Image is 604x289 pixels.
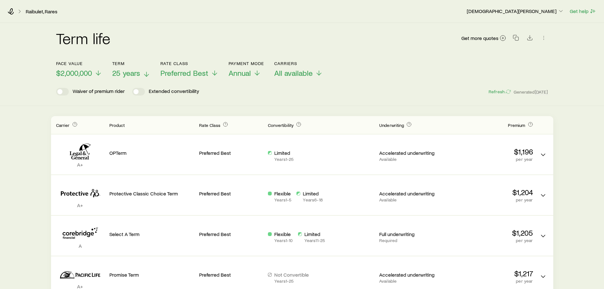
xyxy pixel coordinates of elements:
[229,61,264,78] button: Payment ModeAnnual
[379,190,443,197] p: Accelerated underwriting
[274,150,294,156] p: Limited
[274,231,293,237] p: Flexible
[448,269,533,278] p: $1,217
[56,61,102,66] p: Face value
[508,122,525,128] span: Premium
[199,231,263,237] p: Preferred Best
[274,190,291,197] p: Flexible
[149,88,199,95] p: Extended convertibility
[535,89,548,95] span: [DATE]
[109,190,194,197] p: Protective Classic Choice Term
[448,157,533,162] p: per year
[56,69,92,77] span: $2,000,000
[448,238,533,243] p: per year
[274,197,291,202] p: Years 1 - 5
[109,231,194,237] p: Select A Term
[304,238,325,243] p: Years 11 - 25
[160,69,208,77] span: Preferred Best
[73,88,125,95] p: Waiver of premium rider
[379,272,443,278] p: Accelerated underwriting
[56,161,104,168] p: A+
[56,202,104,208] p: A+
[448,188,533,197] p: $1,204
[448,147,533,156] p: $1,196
[379,122,404,128] span: Underwriting
[379,157,443,162] p: Available
[379,150,443,156] p: Accelerated underwriting
[112,61,150,66] p: Term
[488,89,511,95] button: Refresh
[56,30,111,46] h2: Term life
[56,243,104,249] p: A
[268,122,294,128] span: Convertibility
[229,61,264,66] p: Payment Mode
[274,279,309,284] p: Years 1 - 25
[25,9,58,15] a: Raibulet, Rares
[109,272,194,278] p: Promise Term
[274,238,293,243] p: Years 1 - 10
[467,8,564,14] p: [DEMOGRAPHIC_DATA][PERSON_NAME]
[448,197,533,202] p: per year
[461,36,498,41] span: Get more quotes
[461,35,506,42] a: Get more quotes
[274,272,309,278] p: Not Convertible
[274,69,313,77] span: All available
[448,228,533,237] p: $1,205
[199,190,263,197] p: Preferred Best
[109,150,194,156] p: OPTerm
[379,231,443,237] p: Full underwriting
[569,8,596,15] button: Get help
[199,272,263,278] p: Preferred Best
[514,89,548,95] span: Generated
[112,61,150,78] button: Term25 years
[303,190,322,197] p: Limited
[160,61,218,78] button: Rate ClassPreferred Best
[303,197,322,202] p: Years 6 - 18
[274,157,294,162] p: Years 1 - 25
[274,61,323,66] p: Carriers
[56,61,102,78] button: Face value$2,000,000
[379,238,443,243] p: Required
[379,197,443,202] p: Available
[304,231,325,237] p: Limited
[525,36,534,42] a: Download CSV
[56,122,70,128] span: Carrier
[274,61,323,78] button: CarriersAll available
[112,69,140,77] span: 25 years
[448,279,533,284] p: per year
[466,8,564,15] button: [DEMOGRAPHIC_DATA][PERSON_NAME]
[199,150,263,156] p: Preferred Best
[160,61,218,66] p: Rate Class
[229,69,251,77] span: Annual
[199,122,220,128] span: Rate Class
[379,279,443,284] p: Available
[109,122,125,128] span: Product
